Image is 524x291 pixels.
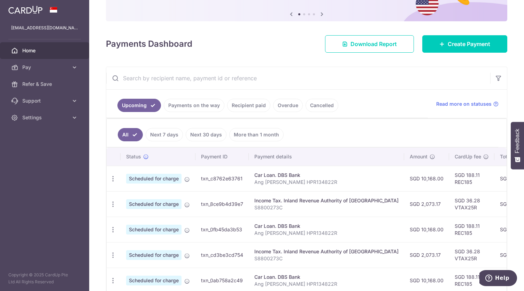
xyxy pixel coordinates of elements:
[404,166,449,191] td: SGD 10,168.00
[449,166,494,191] td: SGD 188.11 REC185
[229,128,284,141] a: More than 1 month
[195,148,249,166] th: Payment ID
[422,35,507,53] a: Create Payment
[164,99,224,112] a: Payments on the way
[455,153,481,160] span: CardUp fee
[195,217,249,242] td: txn_0fb45da3b53
[22,64,68,71] span: Pay
[22,81,68,88] span: Refer & Save
[126,250,182,260] span: Scheduled for charge
[436,100,492,107] span: Read more on statuses
[254,197,399,204] div: Income Tax. Inland Revenue Authority of [GEOGRAPHIC_DATA]
[410,153,427,160] span: Amount
[195,242,249,268] td: txn_cd3be3cd754
[449,217,494,242] td: SGD 188.11 REC185
[254,274,399,281] div: Car Loan. DBS Bank
[449,191,494,217] td: SGD 36.28 VTAX25R
[404,217,449,242] td: SGD 10,168.00
[511,122,524,169] button: Feedback - Show survey
[146,128,183,141] a: Next 7 days
[254,172,399,179] div: Car Loan. DBS Bank
[126,225,182,234] span: Scheduled for charge
[126,174,182,184] span: Scheduled for charge
[254,179,399,186] p: Ang [PERSON_NAME] HPR134822R
[254,248,399,255] div: Income Tax. Inland Revenue Authority of [GEOGRAPHIC_DATA]
[254,230,399,237] p: Ang [PERSON_NAME] HPR134822R
[254,223,399,230] div: Car Loan. DBS Bank
[325,35,414,53] a: Download Report
[449,242,494,268] td: SGD 36.28 VTAX25R
[448,40,490,48] span: Create Payment
[254,281,399,288] p: Ang [PERSON_NAME] HPR134822R
[404,191,449,217] td: SGD 2,073.17
[22,97,68,104] span: Support
[514,129,521,153] span: Feedback
[117,99,161,112] a: Upcoming
[350,40,397,48] span: Download Report
[195,166,249,191] td: txn_c8762e63761
[306,99,338,112] a: Cancelled
[404,242,449,268] td: SGD 2,073.17
[479,270,517,288] iframe: Opens a widget where you can find more information
[106,67,490,89] input: Search by recipient name, payment id or reference
[254,204,399,211] p: S8800273C
[126,276,182,285] span: Scheduled for charge
[254,255,399,262] p: S8800273C
[186,128,226,141] a: Next 30 days
[126,199,182,209] span: Scheduled for charge
[118,128,143,141] a: All
[249,148,404,166] th: Payment details
[126,153,141,160] span: Status
[22,114,68,121] span: Settings
[227,99,270,112] a: Recipient paid
[106,38,192,50] h4: Payments Dashboard
[195,191,249,217] td: txn_8ce9b4d39e7
[11,24,78,31] p: [EMAIL_ADDRESS][DOMAIN_NAME]
[273,99,303,112] a: Overdue
[436,100,499,107] a: Read more on statuses
[22,47,68,54] span: Home
[500,153,523,160] span: Total amt.
[8,6,43,14] img: CardUp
